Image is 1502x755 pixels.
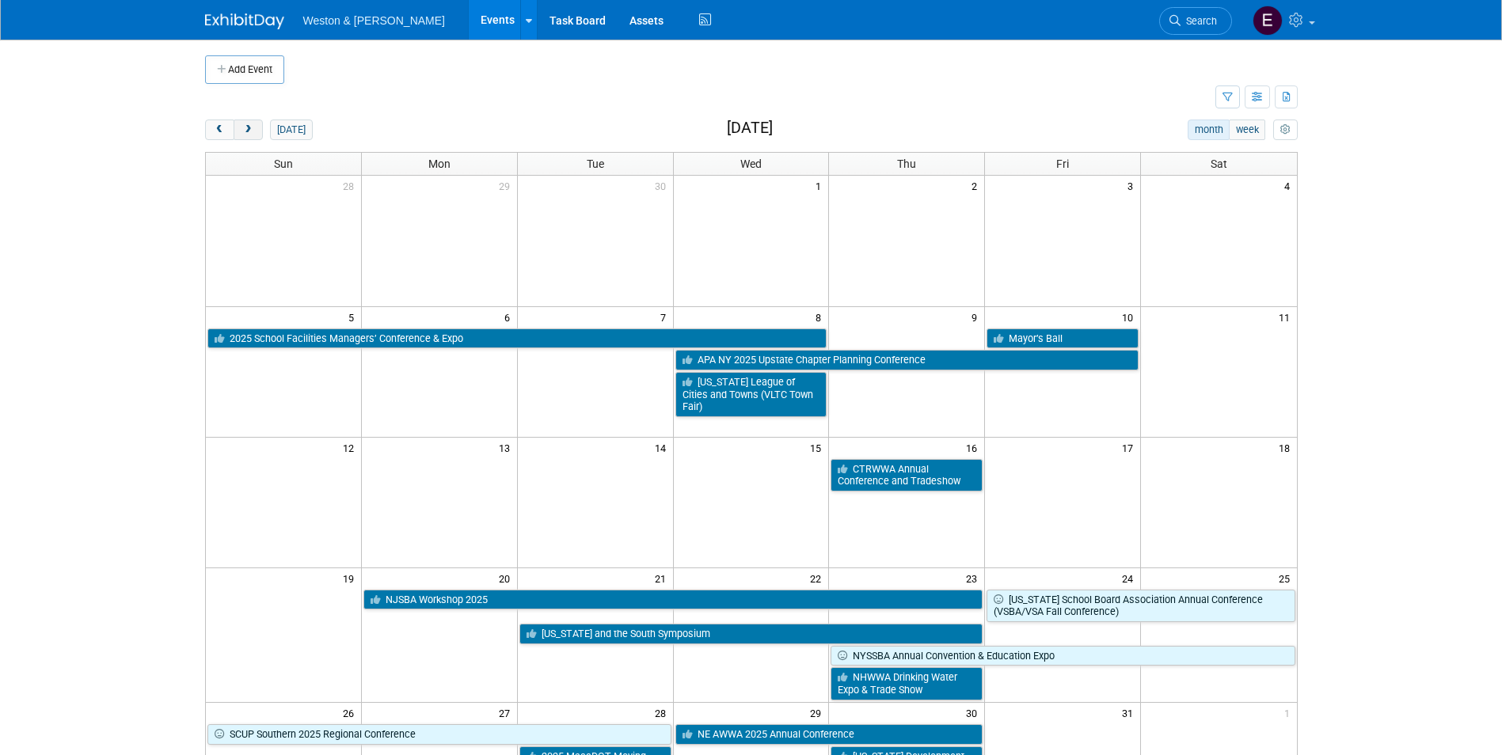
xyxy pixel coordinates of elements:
span: 26 [341,703,361,723]
span: 8 [814,307,828,327]
img: ExhibitDay [205,13,284,29]
span: 1 [1283,703,1297,723]
span: 2 [970,176,984,195]
span: Mon [428,157,451,170]
i: Personalize Calendar [1280,125,1291,135]
span: 31 [1120,703,1140,723]
span: 10 [1120,307,1140,327]
a: APA NY 2025 Upstate Chapter Planning Conference [675,350,1139,370]
span: 29 [497,176,517,195]
span: 13 [497,438,517,457]
span: 25 [1277,568,1297,588]
span: 11 [1277,307,1297,327]
span: 17 [1120,438,1140,457]
span: 19 [341,568,361,588]
button: Add Event [205,55,284,84]
span: 20 [497,568,517,588]
button: [DATE] [270,120,312,140]
span: Thu [897,157,916,170]
a: [US_STATE] School Board Association Annual Conference (VSBA/VSA Fall Conference) [987,590,1295,622]
span: 29 [808,703,828,723]
a: NYSSBA Annual Convention & Education Expo [831,646,1295,666]
span: 23 [964,568,984,588]
span: 16 [964,438,984,457]
span: 5 [347,307,361,327]
a: [US_STATE] and the South Symposium [519,624,983,644]
span: Sat [1211,157,1227,170]
span: 24 [1120,568,1140,588]
a: NJSBA Workshop 2025 [363,590,983,610]
a: NHWWA Drinking Water Expo & Trade Show [831,667,983,700]
span: 3 [1126,176,1140,195]
span: 14 [653,438,673,457]
button: week [1229,120,1265,140]
button: next [234,120,263,140]
h2: [DATE] [727,120,773,137]
span: 27 [497,703,517,723]
a: [US_STATE] League of Cities and Towns (VLTC Town Fair) [675,372,827,417]
span: Fri [1056,157,1069,170]
span: 21 [653,568,673,588]
span: 1 [814,176,828,195]
span: 28 [341,176,361,195]
a: SCUP Southern 2025 Regional Conference [207,724,671,745]
span: Sun [274,157,293,170]
span: 18 [1277,438,1297,457]
span: 28 [653,703,673,723]
span: 30 [653,176,673,195]
span: 22 [808,568,828,588]
a: Search [1159,7,1232,35]
button: myCustomButton [1273,120,1297,140]
button: month [1188,120,1230,140]
a: NE AWWA 2025 Annual Conference [675,724,983,745]
a: Mayor’s Ball [987,328,1139,349]
span: 6 [503,307,517,327]
a: 2025 School Facilities Managers’ Conference & Expo [207,328,827,349]
span: 15 [808,438,828,457]
span: Tue [587,157,604,170]
span: 30 [964,703,984,723]
span: 4 [1283,176,1297,195]
span: Search [1181,15,1217,27]
span: 9 [970,307,984,327]
span: 12 [341,438,361,457]
img: Edyn Winter [1253,6,1283,36]
span: Wed [740,157,762,170]
a: CTRWWA Annual Conference and Tradeshow [831,459,983,491]
span: 7 [659,307,673,327]
button: prev [205,120,234,140]
span: Weston & [PERSON_NAME] [303,14,445,27]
